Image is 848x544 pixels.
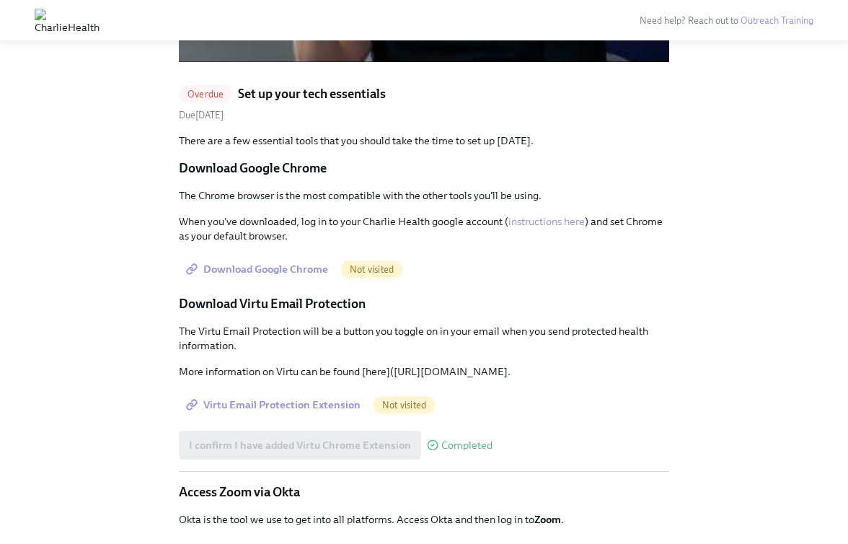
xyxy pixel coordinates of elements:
span: Not visited [374,400,435,411]
p: Okta is the tool we use to get into all platforms. Access Okta and then log in to . [179,512,669,527]
span: Overdue [179,89,232,100]
p: The Virtu Email Protection will be a button you toggle on in your email when you send protected h... [179,324,669,353]
a: instructions here [508,215,585,228]
p: When you've downloaded, log in to your Charlie Health google account ( ) and set Chrome as your d... [179,214,669,243]
img: CharlieHealth [35,9,100,32]
p: Download Google Chrome [179,159,669,177]
span: Not visited [341,264,402,275]
span: Tuesday, September 23rd 2025, 7:00 am [179,110,224,120]
p: There are a few essential tools that you should take the time to set up [DATE]. [179,133,669,148]
p: Download Virtu Email Protection [179,295,669,312]
p: Access Zoom via Okta [179,483,669,501]
h5: Set up your tech essentials [238,85,386,102]
p: The Chrome browser is the most compatible with the other tools you'll be using. [179,188,669,203]
span: Completed [441,440,493,451]
a: Outreach Training [741,15,813,26]
strong: Zoom [534,513,561,526]
a: Download Google Chrome [179,255,338,284]
a: OverdueSet up your tech essentialsDue[DATE] [179,85,669,122]
a: Virtu Email Protection Extension [179,390,371,419]
p: More information on Virtu can be found [here]([URL][DOMAIN_NAME]. [179,364,669,379]
span: Download Google Chrome [189,262,328,276]
span: Need help? Reach out to [640,15,813,26]
span: Virtu Email Protection Extension [189,398,361,412]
